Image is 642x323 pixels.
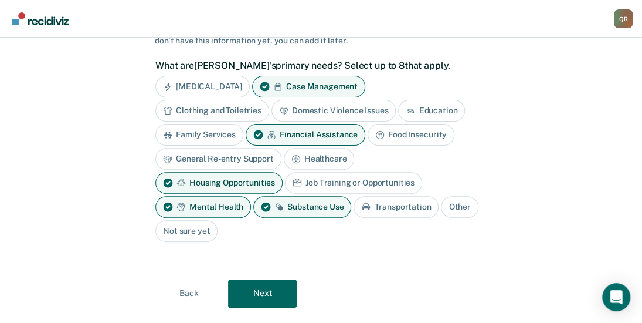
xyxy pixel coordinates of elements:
[155,172,283,194] div: Housing Opportunities
[228,280,297,308] button: Next
[614,9,633,28] div: Q R
[155,196,251,218] div: Mental Health
[155,280,223,308] button: Back
[271,100,396,122] div: Domestic Violence Issues
[155,76,250,97] div: [MEDICAL_DATA]
[398,100,465,122] div: Education
[155,148,281,170] div: General Re-entry Support
[253,196,351,218] div: Substance Use
[246,124,365,146] div: Financial Assistance
[368,124,454,146] div: Food Insecurity
[155,100,269,122] div: Clothing and Toiletries
[12,12,69,25] img: Recidiviz
[155,124,243,146] div: Family Services
[285,172,422,194] div: Job Training or Opportunities
[614,9,633,28] button: Profile dropdown button
[602,283,630,311] div: Open Intercom Messenger
[354,196,439,218] div: Transportation
[252,76,365,97] div: Case Management
[441,196,478,218] div: Other
[155,60,481,71] label: What are [PERSON_NAME]'s primary needs? Select up to 8 that apply.
[284,148,355,170] div: Healthcare
[155,220,218,242] div: Not sure yet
